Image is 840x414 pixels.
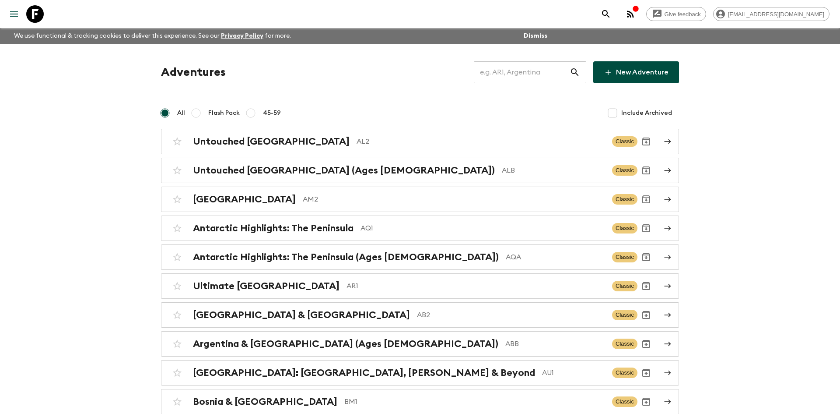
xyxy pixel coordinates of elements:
[593,61,679,83] a: New Adventure
[161,158,679,183] a: Untouched [GEOGRAPHIC_DATA] (Ages [DEMOGRAPHIC_DATA])ALBClassicArchive
[713,7,829,21] div: [EMAIL_ADDRESS][DOMAIN_NAME]
[612,281,637,291] span: Classic
[637,277,655,295] button: Archive
[221,33,263,39] a: Privacy Policy
[474,60,570,85] input: e.g. AR1, Argentina
[193,396,337,407] h2: Bosnia & [GEOGRAPHIC_DATA]
[193,136,350,147] h2: Untouched [GEOGRAPHIC_DATA]
[177,109,185,117] span: All
[193,280,339,292] h2: Ultimate [GEOGRAPHIC_DATA]
[612,368,637,378] span: Classic
[505,339,605,349] p: ABB
[637,191,655,208] button: Archive
[263,109,281,117] span: 45-59
[637,306,655,324] button: Archive
[161,360,679,386] a: [GEOGRAPHIC_DATA]: [GEOGRAPHIC_DATA], [PERSON_NAME] & BeyondAU1ClassicArchive
[193,367,535,379] h2: [GEOGRAPHIC_DATA]: [GEOGRAPHIC_DATA], [PERSON_NAME] & Beyond
[193,251,499,263] h2: Antarctic Highlights: The Peninsula (Ages [DEMOGRAPHIC_DATA])
[161,244,679,270] a: Antarctic Highlights: The Peninsula (Ages [DEMOGRAPHIC_DATA])AQAClassicArchive
[612,165,637,176] span: Classic
[612,223,637,234] span: Classic
[612,310,637,320] span: Classic
[612,252,637,262] span: Classic
[646,7,706,21] a: Give feedback
[637,219,655,237] button: Archive
[542,368,605,378] p: AU1
[303,194,605,205] p: AM2
[357,136,605,147] p: AL2
[161,216,679,241] a: Antarctic Highlights: The PeninsulaAQ1ClassicArchive
[5,5,23,23] button: menu
[161,187,679,212] a: [GEOGRAPHIC_DATA]AM2ClassicArchive
[612,339,637,349] span: Classic
[637,133,655,150] button: Archive
[521,30,549,42] button: Dismiss
[10,28,294,44] p: We use functional & tracking cookies to deliver this experience. See our for more.
[417,310,605,320] p: AB2
[193,165,495,176] h2: Untouched [GEOGRAPHIC_DATA] (Ages [DEMOGRAPHIC_DATA])
[208,109,240,117] span: Flash Pack
[193,223,353,234] h2: Antarctic Highlights: The Peninsula
[660,11,706,18] span: Give feedback
[346,281,605,291] p: AR1
[597,5,615,23] button: search adventures
[344,396,605,407] p: BM1
[193,309,410,321] h2: [GEOGRAPHIC_DATA] & [GEOGRAPHIC_DATA]
[193,194,296,205] h2: [GEOGRAPHIC_DATA]
[637,335,655,353] button: Archive
[637,393,655,410] button: Archive
[612,396,637,407] span: Classic
[161,331,679,357] a: Argentina & [GEOGRAPHIC_DATA] (Ages [DEMOGRAPHIC_DATA])ABBClassicArchive
[612,194,637,205] span: Classic
[161,302,679,328] a: [GEOGRAPHIC_DATA] & [GEOGRAPHIC_DATA]AB2ClassicArchive
[193,338,498,350] h2: Argentina & [GEOGRAPHIC_DATA] (Ages [DEMOGRAPHIC_DATA])
[612,136,637,147] span: Classic
[161,273,679,299] a: Ultimate [GEOGRAPHIC_DATA]AR1ClassicArchive
[506,252,605,262] p: AQA
[637,162,655,179] button: Archive
[621,109,672,117] span: Include Archived
[637,364,655,382] button: Archive
[360,223,605,234] p: AQ1
[502,165,605,176] p: ALB
[723,11,829,18] span: [EMAIL_ADDRESS][DOMAIN_NAME]
[161,64,226,81] h1: Adventures
[637,248,655,266] button: Archive
[161,129,679,154] a: Untouched [GEOGRAPHIC_DATA]AL2ClassicArchive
